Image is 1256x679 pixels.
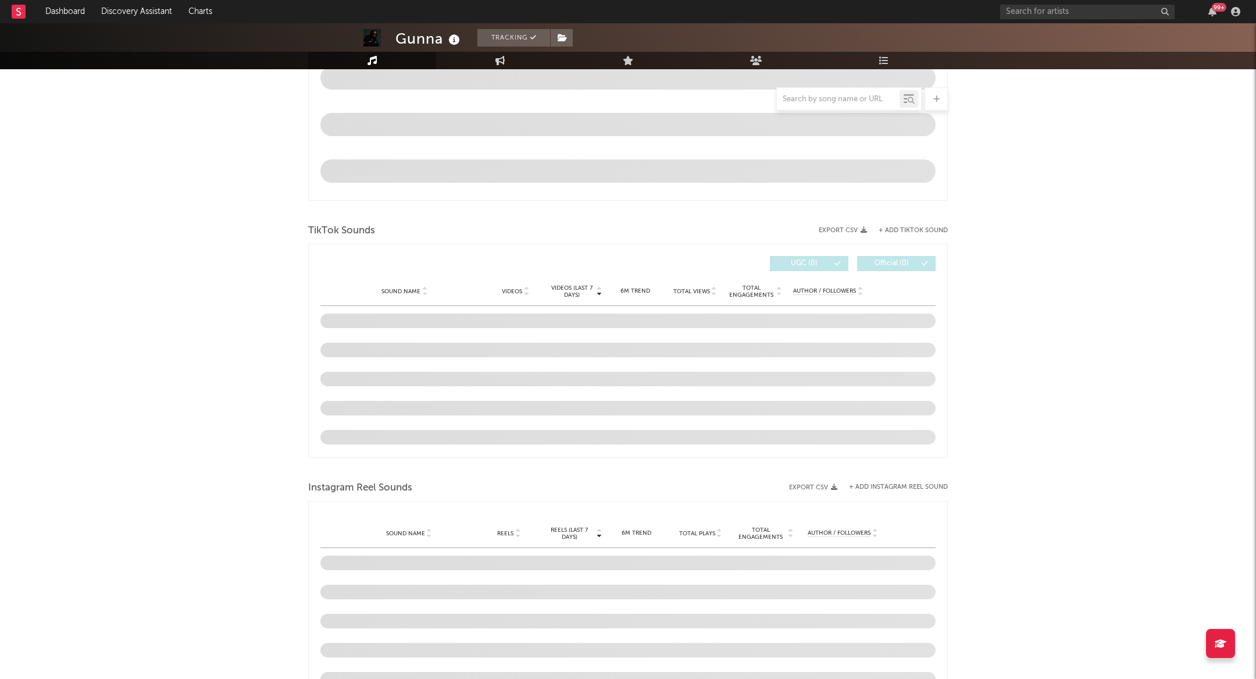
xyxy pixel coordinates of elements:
span: Total Engagements [736,527,787,541]
span: Reels [497,530,513,537]
div: + Add Instagram Reel Sound [837,484,948,490]
button: UGC(0) [770,256,848,271]
input: Search for artists [1000,5,1175,19]
div: Gunna [395,29,463,48]
button: Export CSV [819,227,867,234]
span: TikTok Sounds [308,224,375,238]
div: 6M Trend [608,287,662,296]
div: 6M Trend [608,529,666,538]
span: UGC ( 0 ) [777,260,831,267]
input: Search by song name or URL [777,95,900,104]
span: Sound Name [386,530,425,537]
button: Tracking [477,29,550,47]
span: Videos (last 7 days) [548,285,595,298]
span: Total Views [673,288,710,295]
span: Author / Followers [793,287,856,295]
span: Reels (last 7 days) [544,527,595,541]
span: Instagram Reel Sounds [308,481,412,495]
span: Sound Name [381,288,420,295]
button: 99+ [1208,7,1216,16]
button: + Add TikTok Sound [879,227,948,234]
button: Official(0) [857,256,936,271]
span: Videos [502,288,522,295]
div: 99 + [1212,3,1226,12]
span: Official ( 0 ) [865,260,918,267]
button: + Add Instagram Reel Sound [849,484,948,490]
button: + Add TikTok Sound [867,227,948,234]
span: Total Engagements [728,285,775,298]
span: Author / Followers [808,529,870,537]
span: Total Plays [679,530,715,537]
button: Export CSV [789,484,837,491]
